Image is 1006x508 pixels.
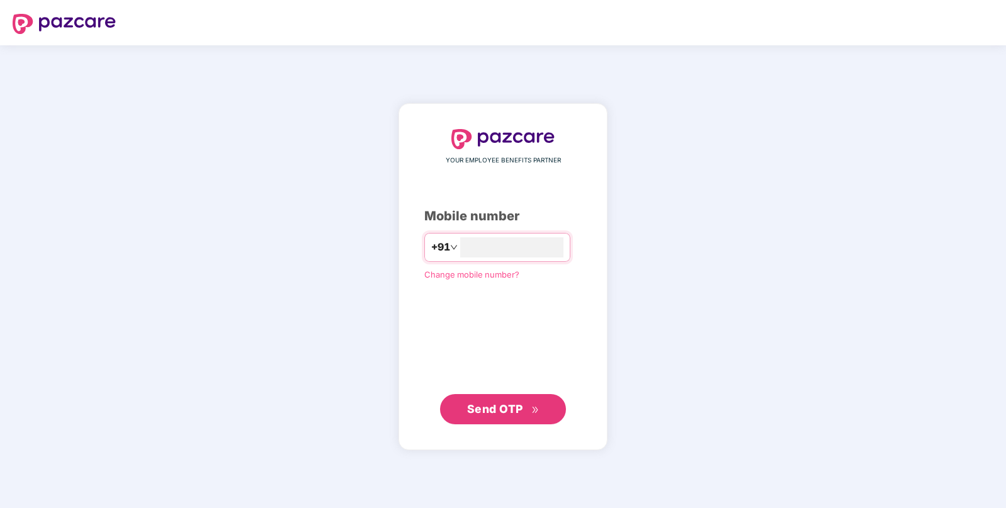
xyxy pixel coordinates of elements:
[450,244,458,251] span: down
[13,14,116,34] img: logo
[424,206,582,226] div: Mobile number
[467,402,523,415] span: Send OTP
[440,394,566,424] button: Send OTPdouble-right
[451,129,555,149] img: logo
[531,406,540,414] span: double-right
[431,239,450,255] span: +91
[424,269,519,279] a: Change mobile number?
[446,155,561,166] span: YOUR EMPLOYEE BENEFITS PARTNER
